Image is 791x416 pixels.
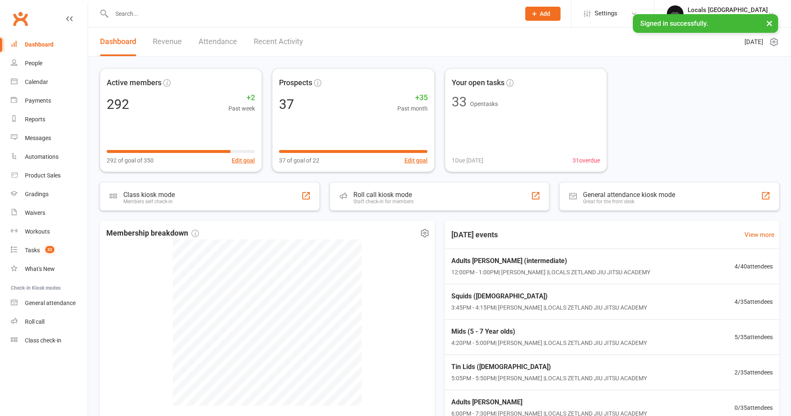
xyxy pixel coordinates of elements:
[735,262,773,271] span: 4 / 40 attendees
[25,191,49,197] div: Gradings
[11,73,88,91] a: Calendar
[25,266,55,272] div: What's New
[25,318,44,325] div: Roll call
[451,374,647,383] span: 5:05PM - 5:50PM | [PERSON_NAME] | LOCALS ZETLAND JIU JITSU ACADEMY
[735,332,773,342] span: 5 / 35 attendees
[232,156,255,165] button: Edit goal
[279,156,319,165] span: 37 of goal of 22
[595,4,617,23] span: Settings
[25,247,40,254] div: Tasks
[11,54,88,73] a: People
[540,10,550,17] span: Add
[123,199,175,204] div: Members self check-in
[198,27,237,56] a: Attendance
[525,7,561,21] button: Add
[451,291,647,302] span: Squids ([DEMOGRAPHIC_DATA])
[11,148,88,166] a: Automations
[11,185,88,204] a: Gradings
[11,313,88,331] a: Roll call
[279,77,312,89] span: Prospects
[228,104,255,113] span: Past week
[25,60,42,66] div: People
[10,8,31,29] a: Clubworx
[688,14,768,21] div: Locals Jiu Jitsu Zetland
[107,77,162,89] span: Active members
[397,104,428,113] span: Past month
[451,303,647,312] span: 3:45PM - 4:15PM | [PERSON_NAME] | LOCALS ZETLAND JIU JITSU ACADEMY
[25,97,51,104] div: Payments
[11,260,88,278] a: What's New
[470,101,498,107] span: Open tasks
[583,191,675,199] div: General attendance kiosk mode
[107,98,129,111] div: 292
[11,129,88,148] a: Messages
[451,256,650,266] span: Adults [PERSON_NAME] (intermediate)
[25,116,45,123] div: Reports
[254,27,303,56] a: Recent Activity
[11,35,88,54] a: Dashboard
[735,297,773,306] span: 4 / 35 attendees
[25,300,76,306] div: General attendance
[25,172,61,179] div: Product Sales
[25,153,59,160] div: Automations
[397,92,428,104] span: +35
[404,156,428,165] button: Edit goal
[123,191,175,199] div: Class kiosk mode
[11,91,88,110] a: Payments
[451,397,647,408] span: Adults [PERSON_NAME]
[11,166,88,185] a: Product Sales
[735,368,773,377] span: 2 / 35 attendees
[451,268,650,277] span: 12:00PM - 1:00PM | [PERSON_NAME] | LOCALS ZETLAND JIU JITSU ACADEMY
[11,110,88,129] a: Reports
[11,331,88,350] a: Class kiosk mode
[573,156,600,165] span: 31 overdue
[452,77,504,89] span: Your open tasks
[25,41,54,48] div: Dashboard
[11,294,88,313] a: General attendance kiosk mode
[45,246,54,253] span: 32
[451,338,647,347] span: 4:20PM - 5:00PM | [PERSON_NAME] | LOCALS ZETLAND JIU JITSU ACADEMY
[353,191,414,199] div: Roll call kiosk mode
[25,79,48,85] div: Calendar
[451,326,647,337] span: Mids (5 - 7 Year olds)
[452,95,467,108] div: 33
[353,199,414,204] div: Staff check-in for members
[640,20,708,27] span: Signed in successfully.
[25,209,45,216] div: Waivers
[735,403,773,412] span: 0 / 35 attendees
[109,8,514,20] input: Search...
[11,204,88,222] a: Waivers
[107,156,154,165] span: 292 of goal of 350
[11,222,88,241] a: Workouts
[451,362,647,372] span: Tin Lids ([DEMOGRAPHIC_DATA])
[583,199,675,204] div: Great for the front desk
[153,27,182,56] a: Revenue
[452,156,483,165] span: 1 Due [DATE]
[279,98,294,111] div: 37
[744,230,774,240] a: View more
[744,37,763,47] span: [DATE]
[25,337,61,344] div: Class check-in
[100,27,136,56] a: Dashboard
[762,14,777,32] button: ×
[667,5,683,22] img: thumb_image1753173050.png
[106,227,199,239] span: Membership breakdown
[228,92,255,104] span: +2
[445,227,504,242] h3: [DATE] events
[25,135,51,141] div: Messages
[11,241,88,260] a: Tasks 32
[688,6,768,14] div: Locals [GEOGRAPHIC_DATA]
[25,228,50,235] div: Workouts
